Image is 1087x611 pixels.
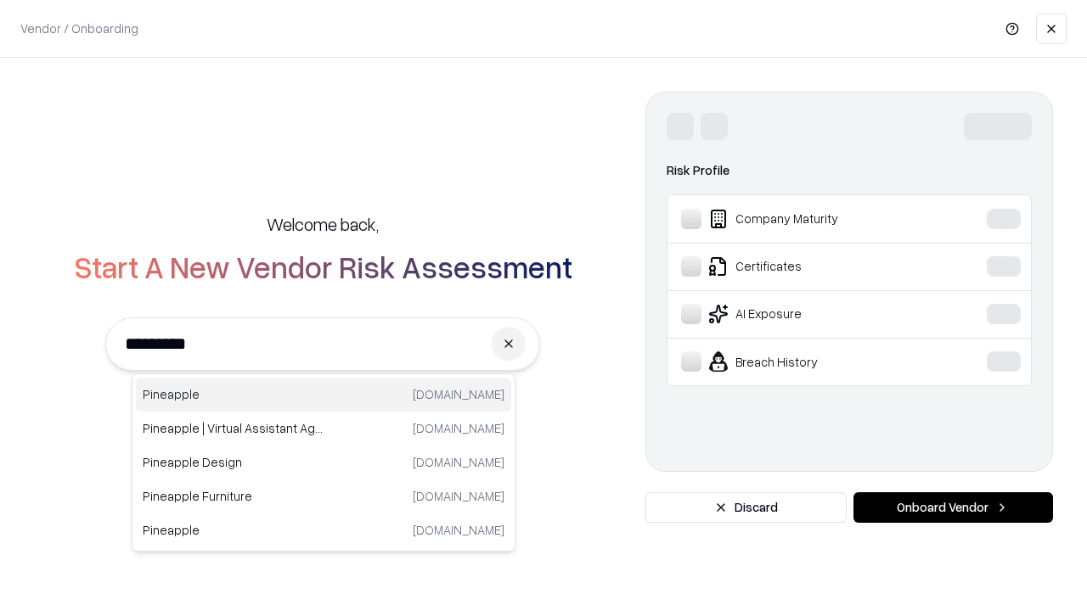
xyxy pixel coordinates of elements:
[681,351,935,372] div: Breach History
[667,160,1032,181] div: Risk Profile
[143,419,324,437] p: Pineapple | Virtual Assistant Agency
[645,492,847,523] button: Discard
[413,521,504,539] p: [DOMAIN_NAME]
[143,453,324,471] p: Pineapple Design
[853,492,1053,523] button: Onboard Vendor
[132,373,515,552] div: Suggestions
[681,256,935,277] div: Certificates
[143,521,324,539] p: Pineapple
[267,212,379,236] h5: Welcome back,
[413,453,504,471] p: [DOMAIN_NAME]
[143,385,324,403] p: Pineapple
[413,385,504,403] p: [DOMAIN_NAME]
[74,249,572,283] h2: Start A New Vendor Risk Assessment
[681,304,935,324] div: AI Exposure
[681,209,935,229] div: Company Maturity
[20,20,138,37] p: Vendor / Onboarding
[143,487,324,505] p: Pineapple Furniture
[413,487,504,505] p: [DOMAIN_NAME]
[413,419,504,437] p: [DOMAIN_NAME]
